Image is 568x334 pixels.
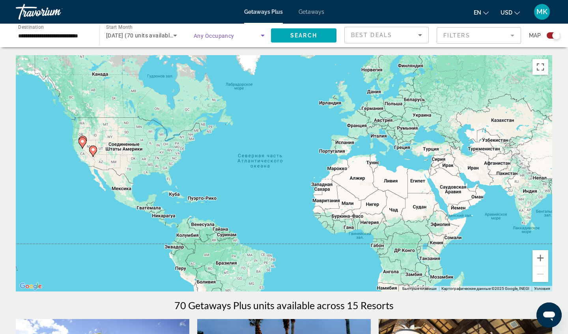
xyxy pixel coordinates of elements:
span: Картографические данные ©2025 Google, INEGI [441,286,529,291]
iframe: Кнопка запуска окна обмена сообщениями [536,302,562,328]
button: Увеличить [532,250,548,266]
span: Search [290,32,317,39]
button: Search [271,28,336,43]
a: Getaways [299,9,324,15]
a: Travorium [16,2,95,22]
img: Google [18,281,44,291]
span: [DATE] (70 units available) [106,32,175,39]
button: User Menu [532,4,552,20]
span: Map [529,30,541,41]
a: Условия (ссылка откроется в новой вкладке) [534,286,550,291]
a: Getaways Plus [244,9,283,15]
a: Открыть эту область в Google Картах (в новом окне) [18,281,44,291]
button: Filter [437,27,521,44]
button: Включить полноэкранный режим [532,59,548,75]
span: Any Occupancy [194,33,234,39]
mat-select: Sort by [351,30,422,40]
span: Destination [18,24,44,30]
button: Быстрые клавиши [402,286,437,291]
span: Start Month [106,24,133,30]
span: MK [536,8,547,16]
span: Best Deals [351,32,392,38]
button: Уменьшить [532,266,548,282]
button: Change currency [501,7,520,18]
h1: 70 Getaways Plus units available across 15 Resorts [174,299,394,311]
span: USD [501,9,512,16]
button: Change language [474,7,489,18]
span: en [474,9,481,16]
